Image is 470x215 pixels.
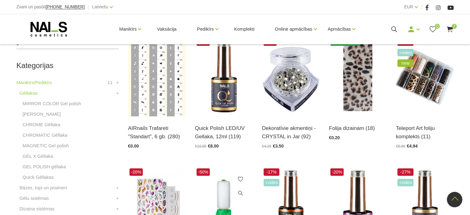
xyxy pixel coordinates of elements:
img: Dažādu krāsu un izmēru dekoratīvie akmentiņi dizainu veidošanai.... [262,37,320,116]
a: GEL X Gēllaka [23,153,53,160]
span: €10.90 [195,144,206,148]
span: +Video [397,49,413,56]
a: Gēllakas [19,89,37,97]
a: GEL POLISH gēllaka [23,163,66,170]
span: 11 [108,79,113,86]
span: €8.00 [208,144,219,148]
a: Pedikīrs [197,17,214,41]
img: Folija dizaina veidošanai. Piemērota gan modelētiem nagiem, gan gēllakas pārklājumam. Komplektā 1... [396,37,454,116]
span: €0.00 [128,144,139,148]
a: + [116,184,119,191]
img: Dizaina folijaFolija dizaina veidošanai. Piemērota gan modelētiem nagiem, gan gēllakas pārklājuma... [329,37,387,116]
a: Online apmācības [275,17,312,41]
span: [PHONE_NUMBER] [46,4,85,9]
img: Ātri, ērti un vienkārši!Intensīvi pigmentēta gellaka, kas perfekti klājas arī vienā slānī, tādā v... [195,37,253,116]
span: | [421,3,422,11]
a: Manikīrs [119,17,137,41]
a: 0 [429,25,437,33]
span: €4.20 [262,144,271,148]
a: Quick Polish LED/UV Gellaka, 12ml (119) [195,124,253,141]
a: 7 [446,25,454,33]
span: new [397,59,413,67]
span: €5.90 [396,144,405,148]
a: Vaksācija [152,14,181,44]
a: Manikīrs/Pedikīrs [16,79,52,86]
span: -20% [330,168,344,176]
span: -50% [197,168,210,176]
span: €3.50 [273,144,284,148]
a: + [116,195,119,202]
a: CHROMATIC Gēllaka [23,131,67,139]
img: Izmanto dizaina veidošanai aerogrāfijā labi strādā kopā ar (mirror powder) ... [128,37,186,116]
a: Komplekti [229,14,260,44]
a: Latviešu [92,3,108,11]
h2: Kategorijas [16,62,119,70]
span: -20% [129,168,143,176]
a: Gēlu sistēmas [19,195,49,202]
span: | [88,3,89,11]
a: Dizaina sistēmas [19,205,54,213]
span: +Video [264,179,280,186]
span: 7 [452,24,457,29]
a: MAGNETIC Gel polish [23,142,69,149]
span: €0.20 [329,135,340,140]
a: MIRROR COLOR Gel polish [23,100,81,107]
a: CHROME Gēllaka [23,121,60,128]
span: +Video [397,179,413,186]
span: €4.94 [407,144,417,148]
a: EUR [404,3,413,11]
div: Zvani un pasūti [16,3,85,11]
a: Apmācības [328,17,351,41]
a: Dekoratīvie akmentiņi - CRYSTAL in Jar (92) [262,124,320,141]
a: Teleport Art foliju komplekts (11) [396,124,454,141]
a: Quick Gēllakas [23,174,54,181]
span: 0 [435,24,440,29]
a: + [116,89,119,97]
a: Folija dizainam (18) [329,124,387,132]
span: -17% [264,168,280,176]
a: [PERSON_NAME] [23,110,61,118]
a: AIRnails Trafareti "Standart", 6 gb. (280) [128,124,186,141]
a: Bāzes, topi un praimeri [19,184,67,191]
a: + [116,79,119,86]
a: + [116,205,119,213]
a: [PHONE_NUMBER] [46,5,85,9]
span: -27% [397,168,413,176]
